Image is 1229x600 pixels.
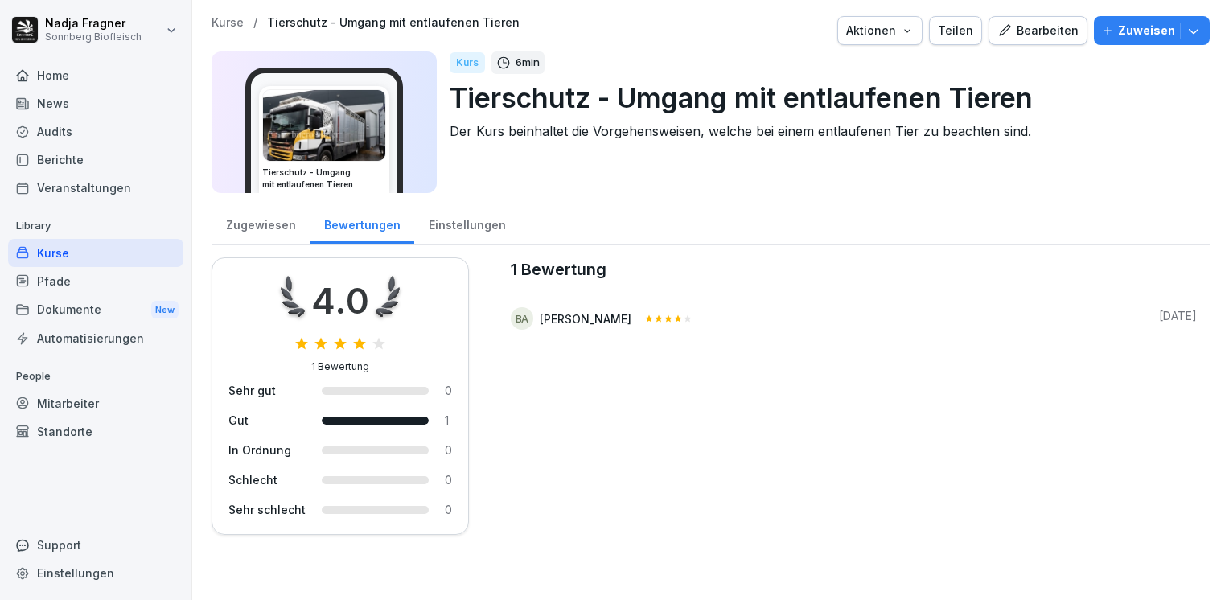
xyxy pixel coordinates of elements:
[8,295,183,325] div: Dokumente
[511,307,533,330] div: BA
[228,471,306,488] div: Schlecht
[8,213,183,239] p: Library
[8,239,183,267] a: Kurse
[311,274,369,327] div: 4.0
[540,310,631,327] div: [PERSON_NAME]
[45,31,142,43] p: Sonnberg Biofleisch
[445,501,452,518] div: 0
[938,22,973,39] div: Teilen
[997,22,1079,39] div: Bearbeiten
[450,52,485,73] div: Kurs
[1094,16,1210,45] button: Zuweisen
[929,16,982,45] button: Teilen
[228,501,306,518] div: Sehr schlecht
[445,412,452,429] div: 1
[450,121,1197,141] p: Der Kurs beinhaltet die Vorgehensweisen, welche bei einem entlaufenen Tier zu beachten sind.
[228,442,306,458] div: In Ordnung
[212,16,244,30] a: Kurse
[8,267,183,295] a: Pfade
[262,166,386,191] h3: Tierschutz - Umgang mit entlaufenen Tieren
[1146,294,1210,343] td: [DATE]
[8,174,183,202] a: Veranstaltungen
[511,257,1210,282] caption: 1 Bewertung
[837,16,923,45] button: Aktionen
[267,16,520,30] a: Tierschutz - Umgang mit entlaufenen Tieren
[8,295,183,325] a: DokumenteNew
[414,203,520,244] a: Einstellungen
[151,301,179,319] div: New
[45,17,142,31] p: Nadja Fragner
[263,90,385,161] img: bamexjacmri6zjb590eznjuv.png
[8,559,183,587] a: Einstellungen
[8,146,183,174] a: Berichte
[846,22,914,39] div: Aktionen
[253,16,257,30] p: /
[228,412,306,429] div: Gut
[8,417,183,446] a: Standorte
[989,16,1087,45] button: Bearbeiten
[516,55,540,71] p: 6 min
[445,442,452,458] div: 0
[8,389,183,417] a: Mitarbeiter
[445,382,452,399] div: 0
[8,531,183,559] div: Support
[8,61,183,89] a: Home
[450,77,1197,118] p: Tierschutz - Umgang mit entlaufenen Tieren
[8,89,183,117] a: News
[445,471,452,488] div: 0
[212,203,310,244] a: Zugewiesen
[8,324,183,352] a: Automatisierungen
[8,117,183,146] a: Audits
[1118,22,1175,39] p: Zuweisen
[228,382,306,399] div: Sehr gut
[310,203,414,244] a: Bewertungen
[8,364,183,389] p: People
[311,360,369,374] div: 1 Bewertung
